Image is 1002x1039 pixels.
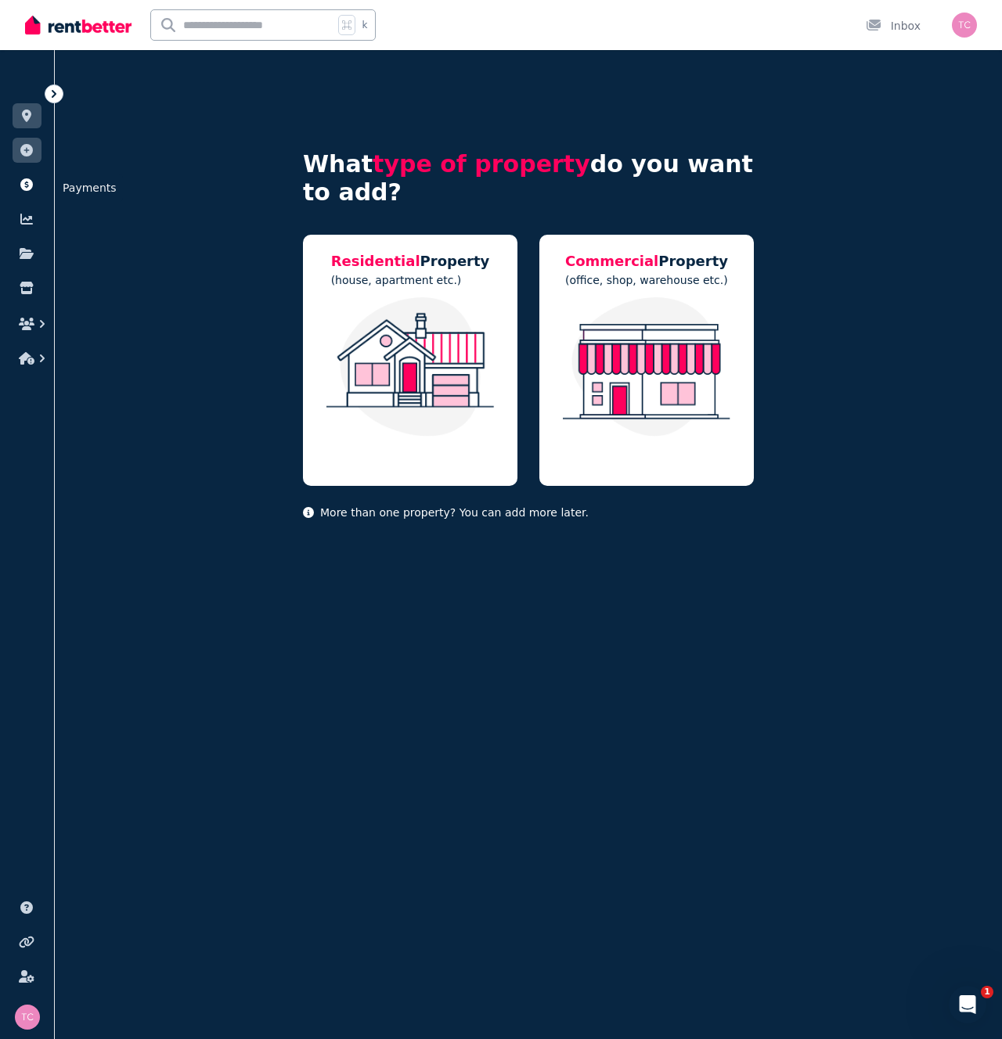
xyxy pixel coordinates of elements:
[331,272,490,288] p: (house, apartment etc.)
[565,253,658,269] span: Commercial
[952,13,977,38] img: Thomas Clement
[949,986,986,1023] iframe: Intercom live chat
[303,150,754,207] h4: What do you want to add?
[15,1005,40,1030] img: Thomas Clement
[565,250,728,272] h5: Property
[373,150,590,178] span: type of property
[331,253,420,269] span: Residential
[866,18,921,34] div: Inbox
[565,272,728,288] p: (office, shop, warehouse etc.)
[319,297,502,437] img: Residential Property
[303,505,754,520] p: More than one property? You can add more later.
[25,13,132,37] img: RentBetter
[981,986,993,998] span: 1
[56,174,123,202] span: Payments
[331,250,490,272] h5: Property
[555,297,738,437] img: Commercial Property
[362,19,367,31] span: k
